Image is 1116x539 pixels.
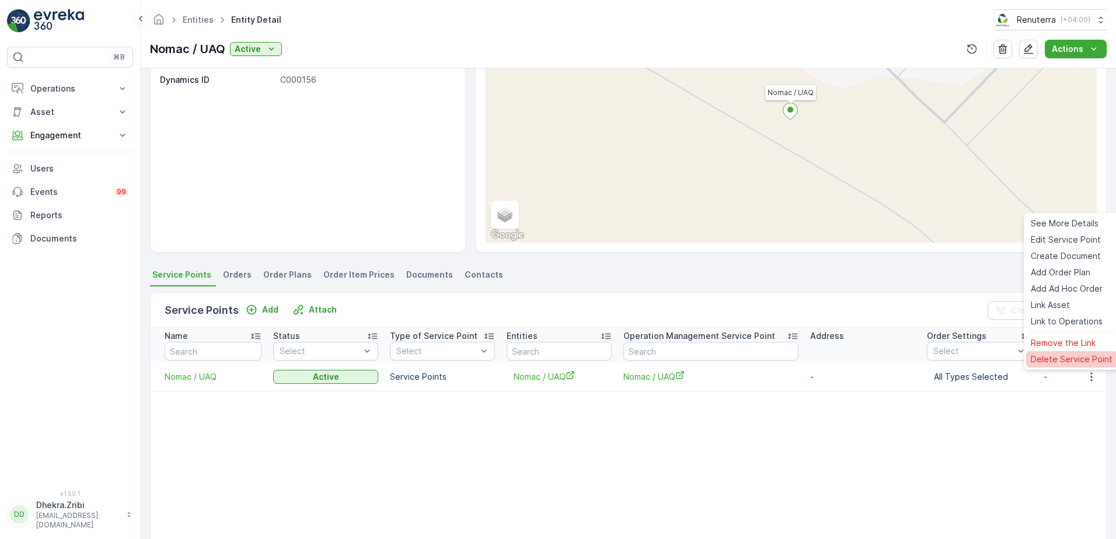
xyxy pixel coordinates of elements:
[7,157,133,180] a: Users
[396,345,477,357] p: Select
[406,269,453,281] span: Documents
[30,233,128,244] p: Documents
[1031,353,1112,365] span: Delete Service Point
[30,209,128,221] p: Reports
[623,342,798,360] input: Search
[183,15,214,24] a: Entities
[309,304,337,316] p: Attach
[390,371,495,383] p: Service Points
[1011,304,1062,316] p: Clear Filters
[465,269,503,281] span: Contacts
[160,74,275,86] p: Dynamics ID
[1031,337,1096,349] span: Remove the Link
[1017,14,1056,26] p: Renuterra
[30,163,128,174] p: Users
[288,303,341,317] button: Attach
[30,83,110,94] p: Operations
[113,52,125,62] p: ⌘B
[7,77,133,100] button: Operations
[30,186,107,198] p: Events
[262,304,278,316] p: Add
[514,370,605,383] a: Nomac / UAQ
[7,490,133,497] span: v 1.50.1
[223,269,252,281] span: Orders
[7,124,133,147] button: Engagement
[152,17,165,27] a: Homepage
[7,9,30,33] img: logo
[1031,250,1101,262] span: Create Document
[165,302,239,318] p: Service Points
[273,330,300,342] p: Status
[230,42,282,56] button: Active
[1031,234,1101,246] span: Edit Service Point
[36,499,120,511] p: Dhekra.Zribi
[241,303,283,317] button: Add
[165,342,261,360] input: Search
[235,43,261,55] p: Active
[1031,283,1103,295] span: Add Ad Hoc Order
[117,187,126,197] p: 99
[7,204,133,227] a: Reports
[488,228,526,243] img: Google
[34,9,84,33] img: logo_light-DOdMpM7g.png
[263,269,312,281] span: Order Plans
[165,371,261,383] a: Nomac / UAQ
[1045,40,1107,58] button: Actions
[36,511,120,530] p: [EMAIL_ADDRESS][DOMAIN_NAME]
[150,40,225,58] p: Nomac / UAQ
[488,228,526,243] a: Open this area in Google Maps (opens a new window)
[810,330,844,342] p: Address
[994,9,1107,30] button: Renuterra(+04:00)
[165,330,188,342] p: Name
[1031,316,1103,327] span: Link to Operations
[7,180,133,204] a: Events99
[623,370,798,383] a: Nomac / UAQ
[1052,43,1083,55] p: Actions
[623,330,775,342] p: Operation Management Service Point
[390,330,477,342] p: Type of Service Point
[229,14,284,26] span: Entity Detail
[994,13,1012,26] img: Screenshot_2024-07-26_at_13.33.01.png
[927,330,986,342] p: Order Settings
[1031,218,1098,229] span: See More Details
[7,100,133,124] button: Asset
[313,371,339,383] p: Active
[30,129,110,141] p: Engagement
[280,74,453,86] p: C000156
[507,342,612,360] input: Search
[1031,299,1070,311] span: Link Asset
[492,202,518,228] a: Layers
[934,371,1025,383] p: All Types Selected
[7,227,133,250] a: Documents
[804,363,921,391] td: -
[10,505,29,524] div: DD
[273,370,378,384] button: Active
[152,269,211,281] span: Service Points
[1061,15,1090,24] p: ( +04:00 )
[7,499,133,530] button: DDDhekra.Zribi[EMAIL_ADDRESS][DOMAIN_NAME]
[988,301,1069,320] button: Clear Filters
[323,269,395,281] span: Order Item Prices
[1031,267,1090,278] span: Add Order Plan
[30,106,110,118] p: Asset
[933,345,1014,357] p: Select
[280,345,360,357] p: Select
[507,330,538,342] p: Entities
